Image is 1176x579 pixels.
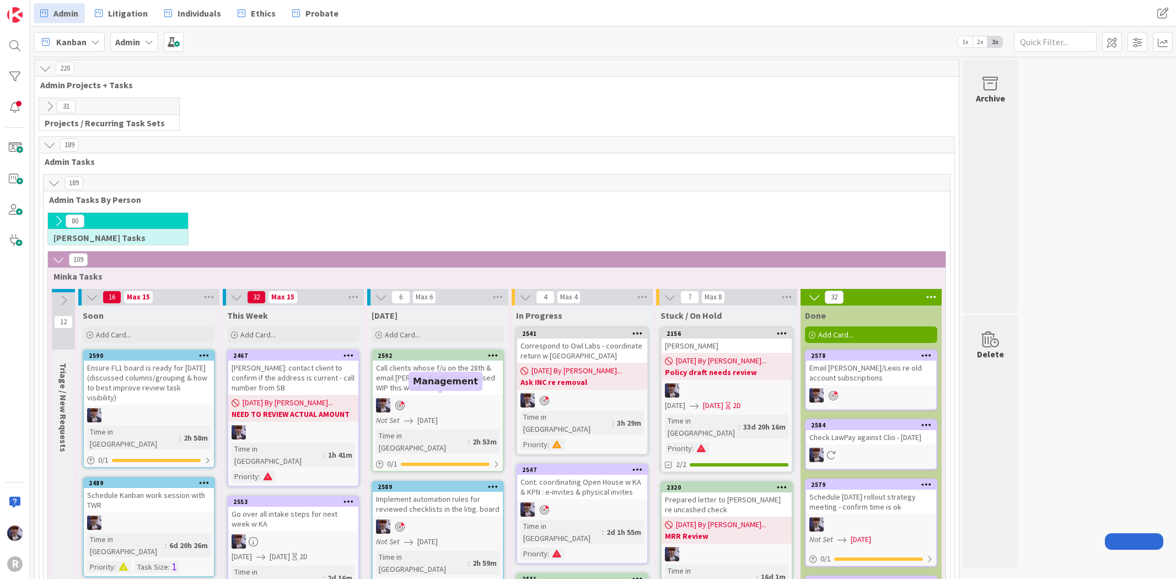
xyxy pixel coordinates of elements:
[517,502,647,517] div: ML
[168,561,170,573] span: :
[517,329,647,339] div: 2541
[676,355,766,367] span: [DATE] By [PERSON_NAME]...
[228,425,358,439] div: ML
[662,482,792,492] div: 2320
[661,328,793,473] a: 2156[PERSON_NAME][DATE] By [PERSON_NAME]...Policy draft needs reviewML[DATE][DATE]2DTime in [GEOG...
[232,534,246,549] img: ML
[232,425,246,439] img: ML
[809,534,833,544] i: Not Set
[977,347,1004,361] div: Delete
[228,361,358,395] div: [PERSON_NAME]: contact client to confirm if the address is current - call number from SB
[806,351,936,361] div: 2578
[385,330,420,340] span: Add Card...
[413,376,478,387] h5: Management
[806,420,936,444] div: 2584Check LawPay against Clio - [DATE]
[240,330,276,340] span: Add Card...
[232,409,355,420] b: NEED TO REVIEW ACTUAL AMOUNT
[373,519,503,534] div: ML
[378,483,503,491] div: 2589
[271,294,294,300] div: Max 15
[806,448,936,462] div: ML
[470,436,500,448] div: 2h 53m
[181,432,211,444] div: 2h 58m
[158,3,228,23] a: Individuals
[517,329,647,363] div: 2541Correspond to Owl Labs - coordinate return w [GEOGRAPHIC_DATA]
[806,351,936,385] div: 2578Email [PERSON_NAME]/Lexis re old account subscriptions
[536,291,555,304] span: 4
[87,426,179,450] div: Time in [GEOGRAPHIC_DATA]
[806,517,936,532] div: ML
[560,294,577,300] div: Max 4
[662,329,792,339] div: 2156
[547,548,549,560] span: :
[811,481,936,489] div: 2579
[325,449,355,461] div: 1h 41m
[247,291,266,304] span: 32
[662,482,792,517] div: 2320Prepared letter to [PERSON_NAME] re uncashed check
[373,482,503,516] div: 2589Implement automation rules for reviewed checklists in the litig. board
[251,7,276,20] span: Ethics
[806,480,936,490] div: 2579
[958,36,973,47] span: 1x
[703,400,723,411] span: [DATE]
[89,352,214,360] div: 2590
[84,478,214,512] div: 2489Schedule Kanban work session with TWR
[520,377,644,388] b: Ask INC re removal
[976,92,1005,105] div: Archive
[114,561,116,573] span: :
[228,351,358,361] div: 2467
[305,7,339,20] span: Probate
[665,400,685,411] span: [DATE]
[806,480,936,514] div: 2579Schedule [DATE] rollout strategy meeting - confirm time is ok
[520,438,547,451] div: Priority
[517,465,647,499] div: 2547Cont. coordinating Open House w KA & KPN : e-invites & physical invites
[96,330,131,340] span: Add Card...
[806,490,936,514] div: Schedule [DATE] rollout strategy meeting - confirm time is ok
[49,194,936,205] span: Admin Tasks By Person
[522,330,647,337] div: 2541
[373,482,503,492] div: 2589
[60,138,79,152] span: 189
[531,365,622,377] span: [DATE] By [PERSON_NAME]...
[805,419,937,470] a: 2584Check LawPay against Clio - [DATE]ML
[376,519,390,534] img: ML
[228,507,358,531] div: Go over all intake steps for next week w KA
[228,534,358,549] div: ML
[520,411,613,435] div: Time in [GEOGRAPHIC_DATA]
[7,556,23,572] div: R
[56,35,87,49] span: Kanban
[53,7,78,20] span: Admin
[665,415,739,439] div: Time in [GEOGRAPHIC_DATA]
[378,352,503,360] div: 2592
[806,552,936,566] div: 0/1
[602,526,604,538] span: :
[662,492,792,517] div: Prepared letter to [PERSON_NAME] re uncashed check
[40,79,945,90] span: Admin Projects + Tasks
[178,7,221,20] span: Individuals
[547,438,549,451] span: :
[45,117,165,128] span: Projects / Recurring Task Sets
[667,484,792,491] div: 2320
[825,291,844,304] span: 32
[34,3,85,23] a: Admin
[809,517,824,532] img: ML
[522,466,647,474] div: 2547
[417,415,438,426] span: [DATE]
[98,454,109,466] span: 0 / 1
[84,351,214,405] div: 2590Ensure FL1 board is ready for [DATE] (discussed columns/grouping & how to best improve review...
[87,408,101,422] img: ML
[231,3,282,23] a: Ethics
[84,453,214,467] div: 0/1
[468,557,470,569] span: :
[232,551,252,562] span: [DATE]
[115,36,140,47] b: Admin
[667,330,792,337] div: 2156
[517,475,647,499] div: Cont. coordinating Open House w KA & KPN : e-invites & physical invites
[54,315,73,329] span: 12
[69,253,88,266] span: 109
[662,339,792,353] div: [PERSON_NAME]
[387,458,398,470] span: 0 / 1
[806,420,936,430] div: 2584
[84,516,214,530] div: ML
[299,551,308,562] div: 2D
